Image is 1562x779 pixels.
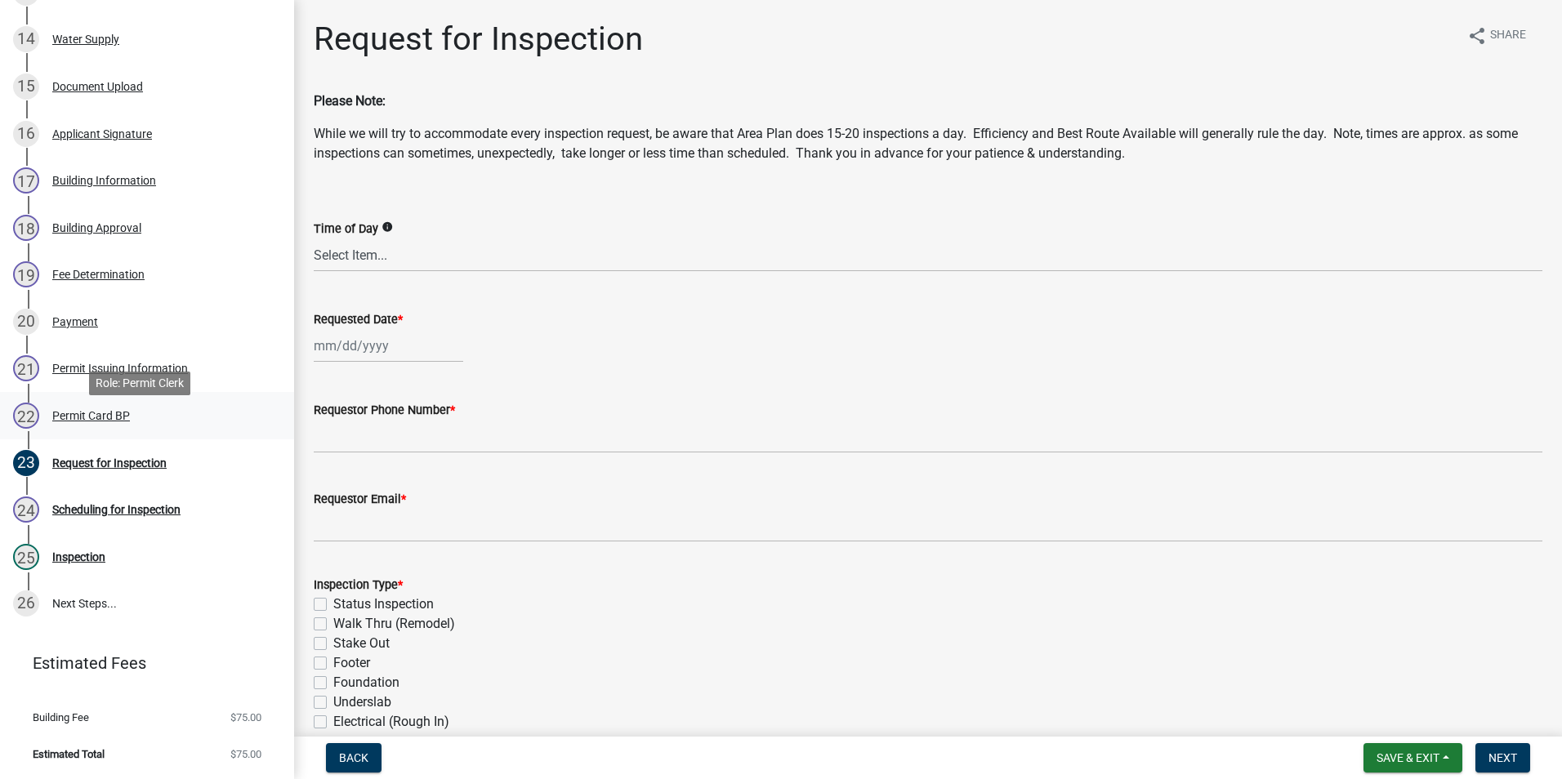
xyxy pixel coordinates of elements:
[382,221,393,233] i: info
[1454,20,1539,51] button: shareShare
[33,712,89,723] span: Building Fee
[314,224,378,235] label: Time of Day
[333,634,390,653] label: Stake Out
[33,749,105,759] span: Estimated Total
[13,590,39,617] div: 26
[314,20,643,59] h1: Request for Inspection
[1475,743,1530,772] button: Next
[333,594,434,614] label: Status Inspection
[13,26,39,52] div: 14
[52,81,143,92] div: Document Upload
[89,372,190,395] div: Role: Permit Clerk
[13,496,39,523] div: 24
[13,403,39,429] div: 22
[52,269,145,280] div: Fee Determination
[230,712,261,723] span: $75.00
[314,329,463,363] input: mm/dd/yyyy
[52,222,141,234] div: Building Approval
[13,261,39,287] div: 19
[1467,26,1487,46] i: share
[230,749,261,759] span: $75.00
[52,410,130,421] div: Permit Card BP
[314,124,1542,163] p: While we will try to accommodate every inspection request, be aware that Area Plan does 15-20 ins...
[52,175,156,186] div: Building Information
[52,457,167,469] div: Request for Inspection
[52,551,105,563] div: Inspection
[13,647,268,679] a: Estimated Fees
[52,504,181,515] div: Scheduling for Inspection
[13,167,39,194] div: 17
[13,309,39,335] div: 20
[314,314,403,326] label: Requested Date
[13,544,39,570] div: 25
[339,751,368,764] span: Back
[1490,26,1526,46] span: Share
[314,580,403,591] label: Inspection Type
[52,316,98,327] div: Payment
[13,355,39,381] div: 21
[314,405,455,416] label: Requestor Phone Number
[314,93,386,109] strong: Please Note:
[13,450,39,476] div: 23
[52,363,188,374] div: Permit Issuing Information
[1363,743,1462,772] button: Save & Exit
[333,712,449,732] label: Electrical (Rough In)
[333,673,399,692] label: Foundation
[326,743,382,772] button: Back
[1488,751,1517,764] span: Next
[13,121,39,147] div: 16
[52,33,119,45] div: Water Supply
[13,73,39,100] div: 15
[333,692,391,712] label: Underslab
[314,494,406,505] label: Requestor Email
[333,653,370,673] label: Footer
[1377,751,1439,764] span: Save & Exit
[13,215,39,241] div: 18
[333,614,455,634] label: Walk Thru (Remodel)
[52,128,152,140] div: Applicant Signature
